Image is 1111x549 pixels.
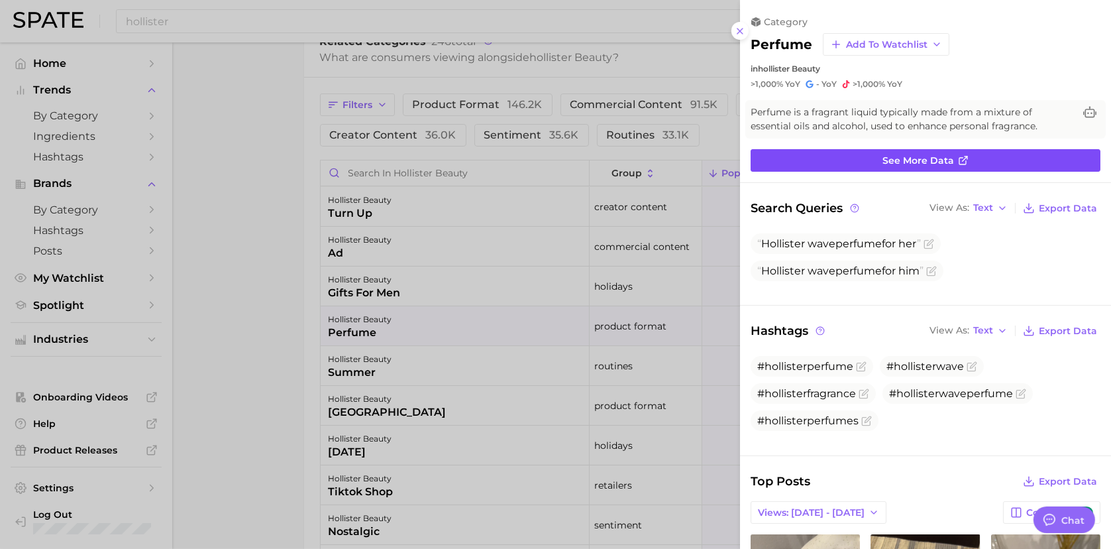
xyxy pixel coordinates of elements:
[1026,507,1093,519] span: Columns
[861,416,872,426] button: Flag as miscategorized or irrelevant
[757,414,859,427] span: #hollisterperfumes
[751,501,886,524] button: Views: [DATE] - [DATE]
[1039,203,1097,214] span: Export Data
[1020,472,1100,491] button: Export Data
[882,155,954,166] span: See more data
[785,79,800,90] span: YoY
[926,322,1011,339] button: View AsText
[926,200,1011,217] button: View AsText
[846,39,927,50] span: Add to Watchlist
[758,507,865,518] span: Views: [DATE] - [DATE]
[751,64,1100,74] div: in
[751,472,810,491] span: Top Posts
[1020,322,1100,340] button: Export Data
[835,237,882,250] span: perfume
[889,387,1013,400] span: #hollisterwaveperfume
[751,149,1100,172] a: See more data
[1039,476,1097,487] span: Export Data
[886,360,964,373] span: #hollisterwave
[926,266,937,276] button: Flag as miscategorized or irrelevant
[821,79,837,90] span: YoY
[973,204,993,212] span: Text
[751,105,1074,133] span: Perfume is a fragrant liquid typically made from a mixture of essential oils and alcohol, used to...
[751,322,827,340] span: Hashtags
[835,265,882,277] span: perfume
[853,79,885,89] span: >1,000%
[1016,389,1026,399] button: Flag as miscategorized or irrelevant
[764,16,808,28] span: category
[751,79,783,89] span: >1,000%
[887,79,902,90] span: YoY
[757,360,853,373] span: #hollisterperfume
[758,64,820,74] span: hollister beauty
[823,33,949,56] button: Add to Watchlist
[751,199,861,217] span: Search Queries
[967,361,977,372] button: Flag as miscategorized or irrelevant
[973,327,993,334] span: Text
[929,204,969,212] span: View As
[751,36,812,52] h2: perfume
[1020,199,1100,217] button: Export Data
[757,387,856,400] span: #hollisterfragrance
[1003,501,1100,524] button: Columnsnew
[856,361,867,372] button: Flag as miscategorized or irrelevant
[929,327,969,334] span: View As
[859,389,869,399] button: Flag as miscategorized or irrelevant
[1039,326,1097,337] span: Export Data
[757,237,921,250] span: Hollister wave for her
[924,239,934,249] button: Flag as miscategorized or irrelevant
[757,265,924,277] span: Hollister wave for him
[816,79,820,89] span: -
